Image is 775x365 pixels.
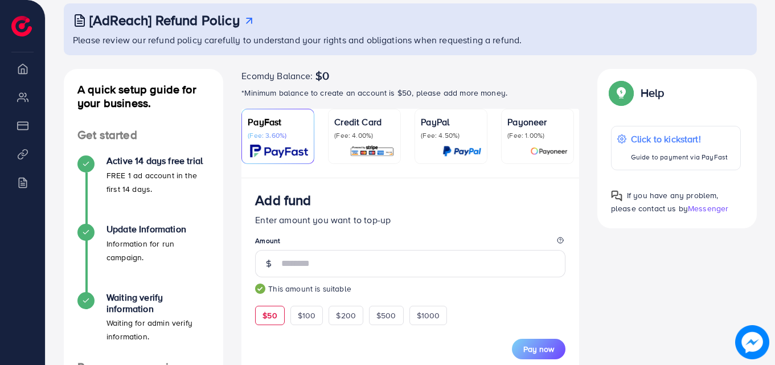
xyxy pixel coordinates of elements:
span: If you have any problem, please contact us by [611,190,719,214]
img: logo [11,16,32,36]
span: Messenger [688,203,728,214]
img: guide [255,284,265,294]
p: Guide to payment via PayFast [631,150,728,164]
img: Popup guide [611,190,622,202]
span: $1000 [417,310,440,321]
p: Credit Card [334,115,395,129]
h4: Waiting verify information [106,292,210,314]
h3: [AdReach] Refund Policy [89,12,240,28]
p: PayFast [248,115,308,129]
span: $500 [376,310,396,321]
span: $100 [298,310,316,321]
button: Pay now [512,339,565,359]
span: Ecomdy Balance: [241,69,313,83]
p: (Fee: 4.00%) [334,131,395,140]
span: Pay now [523,343,554,355]
p: Please review our refund policy carefully to understand your rights and obligations when requesti... [73,33,750,47]
img: card [442,145,481,158]
img: card [250,145,308,158]
span: $200 [336,310,356,321]
span: $0 [315,69,329,83]
li: Active 14 days free trial [64,155,223,224]
legend: Amount [255,236,565,250]
p: Payoneer [507,115,568,129]
p: PayPal [421,115,481,129]
img: Popup guide [611,83,632,103]
p: Help [641,86,665,100]
li: Waiting verify information [64,292,223,360]
p: *Minimum balance to create an account is $50, please add more money. [241,86,579,100]
h4: Active 14 days free trial [106,155,210,166]
h4: A quick setup guide for your business. [64,83,223,110]
p: FREE 1 ad account in the first 14 days. [106,169,210,196]
h4: Get started [64,128,223,142]
p: (Fee: 1.00%) [507,131,568,140]
img: card [350,145,395,158]
small: This amount is suitable [255,283,565,294]
li: Update Information [64,224,223,292]
p: Waiting for admin verify information. [106,316,210,343]
img: card [530,145,568,158]
p: Enter amount you want to top-up [255,213,565,227]
p: (Fee: 3.60%) [248,131,308,140]
span: $50 [263,310,277,321]
p: (Fee: 4.50%) [421,131,481,140]
p: Click to kickstart! [631,132,728,146]
p: Information for run campaign. [106,237,210,264]
h3: Add fund [255,192,311,208]
img: image [735,325,769,359]
h4: Update Information [106,224,210,235]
